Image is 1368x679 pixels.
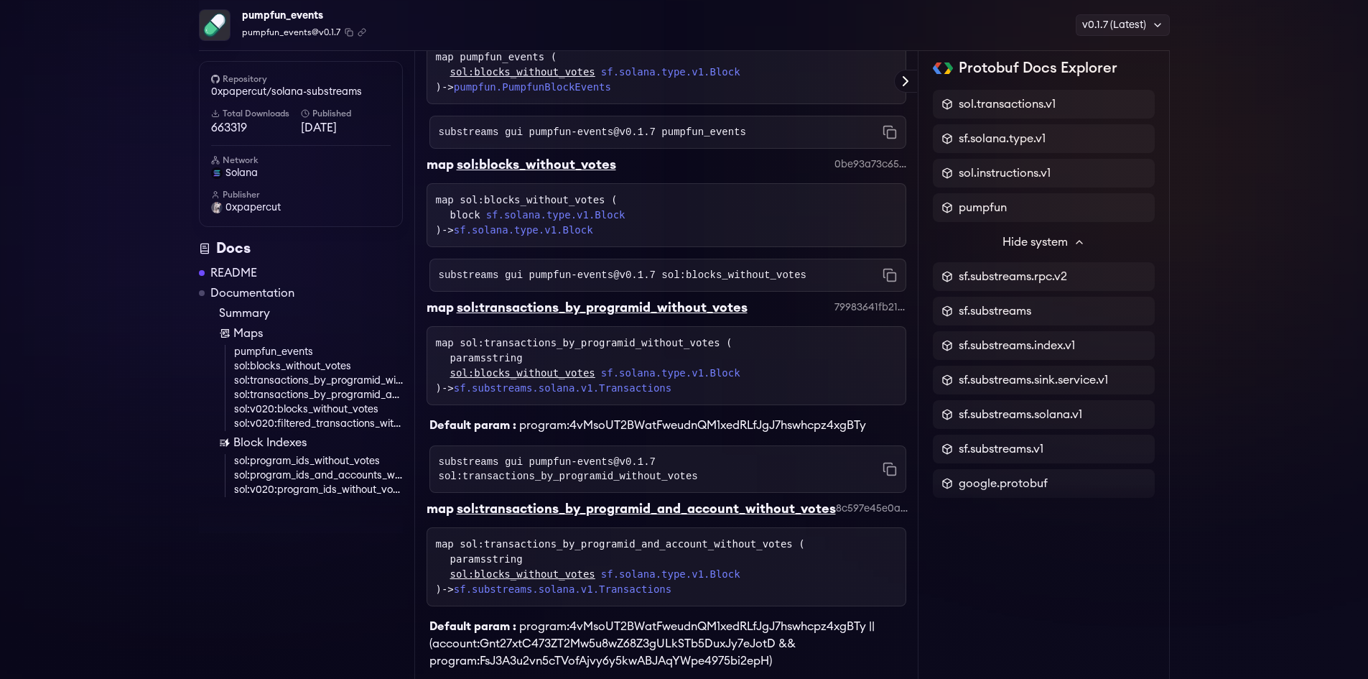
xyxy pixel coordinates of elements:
[234,359,403,374] a: sol:blocks_without_votes
[211,85,391,99] a: 0xpapercut/solana-substreams
[486,208,625,223] a: sf.solana.type.v1.Block
[219,437,231,448] img: Block Index icon
[959,475,1048,492] span: google.protobuf
[959,337,1075,354] span: sf.substreams.index.v1
[834,300,906,315] div: 79983641fb21f80af202858c457165e00d9c9c9f
[211,202,223,213] img: User Avatar
[883,462,897,476] button: Copy command to clipboard
[219,305,403,322] a: Summary
[436,50,897,95] div: map pumpfun_events ( )
[219,328,231,339] img: Map icon
[211,200,391,215] a: 0xpapercut
[234,402,403,417] a: sol:v020:blocks_without_votes
[436,336,897,396] div: map sol:transactions_by_programid_without_votes ( )
[211,189,391,200] h6: Publisher
[234,417,403,431] a: sol:v020:filtered_transactions_without_votes
[959,268,1067,285] span: sf.substreams.rpc.v2
[959,58,1117,78] h2: Protobuf Docs Explorer
[454,81,611,93] a: pumpfun.PumpfunBlockEvents
[450,208,897,223] div: block
[427,297,454,318] div: map
[959,302,1031,320] span: sf.substreams
[959,165,1051,182] span: sol.instructions.v1
[211,73,391,85] h6: Repository
[199,239,403,259] div: Docs
[439,125,746,139] code: substreams gui pumpfun-events@v0.1.7 pumpfun_events
[242,6,366,26] div: pumpfun_events
[210,264,257,282] a: README
[959,406,1082,423] span: sf.substreams.solana.v1
[439,268,806,282] code: substreams gui pumpfun-events@v0.1.7 sol:blocks_without_votes
[211,154,391,166] h6: Network
[457,499,836,519] div: sol:transactions_by_programid_and_account_without_votes
[427,499,454,519] div: map
[234,468,403,483] a: sol:program_ids_and_accounts_without_votes
[442,382,671,394] span: ->
[358,28,366,37] button: Copy .spkg link to clipboard
[933,228,1155,257] button: Hide system
[234,483,403,497] a: sol:v020:program_ids_without_votes
[959,371,1108,389] span: sf.substreams.sink.service.v1
[454,583,671,595] a: sf.substreams.solana.v1.Transactions
[439,455,883,484] code: substreams gui pumpfun-events@v0.1.7 sol:transactions_by_programid_without_votes
[234,454,403,468] a: sol:program_ids_without_votes
[442,224,593,236] span: ->
[836,502,908,516] div: 8c597e45e0aacc39d15dda46cbb1babfa6e18abc
[242,26,340,39] span: pumpfun_events@v0.1.7
[429,621,516,632] b: Default param :
[211,166,391,180] a: solana
[450,567,595,582] a: sol:blocks_without_votes
[454,224,593,236] a: sf.solana.type.v1.Block
[301,119,391,137] span: [DATE]
[601,65,740,80] a: sf.solana.type.v1.Block
[457,297,748,318] div: sol:transactions_by_programid_without_votes
[601,366,740,381] a: sf.solana.type.v1.Block
[959,96,1056,113] span: sol.transactions.v1
[454,382,671,394] a: sf.substreams.solana.v1.Transactions
[234,374,403,388] a: sol:transactions_by_programid_without_votes
[345,28,353,37] button: Copy package name and version
[211,119,301,137] span: 663319
[834,157,906,172] div: 0be93a73c65aa8ec2de4b1a47209edeea493ff29
[450,351,897,366] div: paramsstring
[519,420,866,431] span: program:4vMsoUT2BWatFweudnQM1xedRLfJgJ7hswhcpz4xgBTy
[883,268,897,282] button: Copy command to clipboard
[211,75,220,83] img: github
[883,125,897,139] button: Copy command to clipboard
[210,285,294,302] a: Documentation
[601,567,740,582] a: sf.solana.type.v1.Block
[442,583,671,595] span: ->
[234,345,403,359] a: pumpfun_events
[211,108,301,119] h6: Total Downloads
[436,193,897,238] div: map sol:blocks_without_votes ( )
[225,166,258,180] span: solana
[1002,234,1068,251] span: Hide system
[429,420,516,431] b: Default param :
[200,10,230,40] img: Package Logo
[450,552,897,567] div: paramsstring
[959,440,1043,458] span: sf.substreams.v1
[219,434,403,451] a: Block Indexes
[211,167,223,179] img: solana
[457,154,616,175] div: sol:blocks_without_votes
[450,366,595,381] a: sol:blocks_without_votes
[933,63,954,74] img: Protobuf
[234,388,403,402] a: sol:transactions_by_programid_and_account_without_votes
[450,65,595,80] a: sol:blocks_without_votes
[219,325,403,342] a: Maps
[959,130,1046,147] span: sf.solana.type.v1
[301,108,391,119] h6: Published
[442,81,611,93] span: ->
[429,621,875,667] span: program:4vMsoUT2BWatFweudnQM1xedRLfJgJ7hswhcpz4xgBTy || (account:Gnt27xtC473ZT2Mw5u8wZ68Z3gULkSTb...
[427,154,454,175] div: map
[959,199,1007,216] span: pumpfun
[225,200,281,215] span: 0xpapercut
[436,537,897,597] div: map sol:transactions_by_programid_and_account_without_votes ( )
[1076,14,1170,36] div: v0.1.7 (Latest)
